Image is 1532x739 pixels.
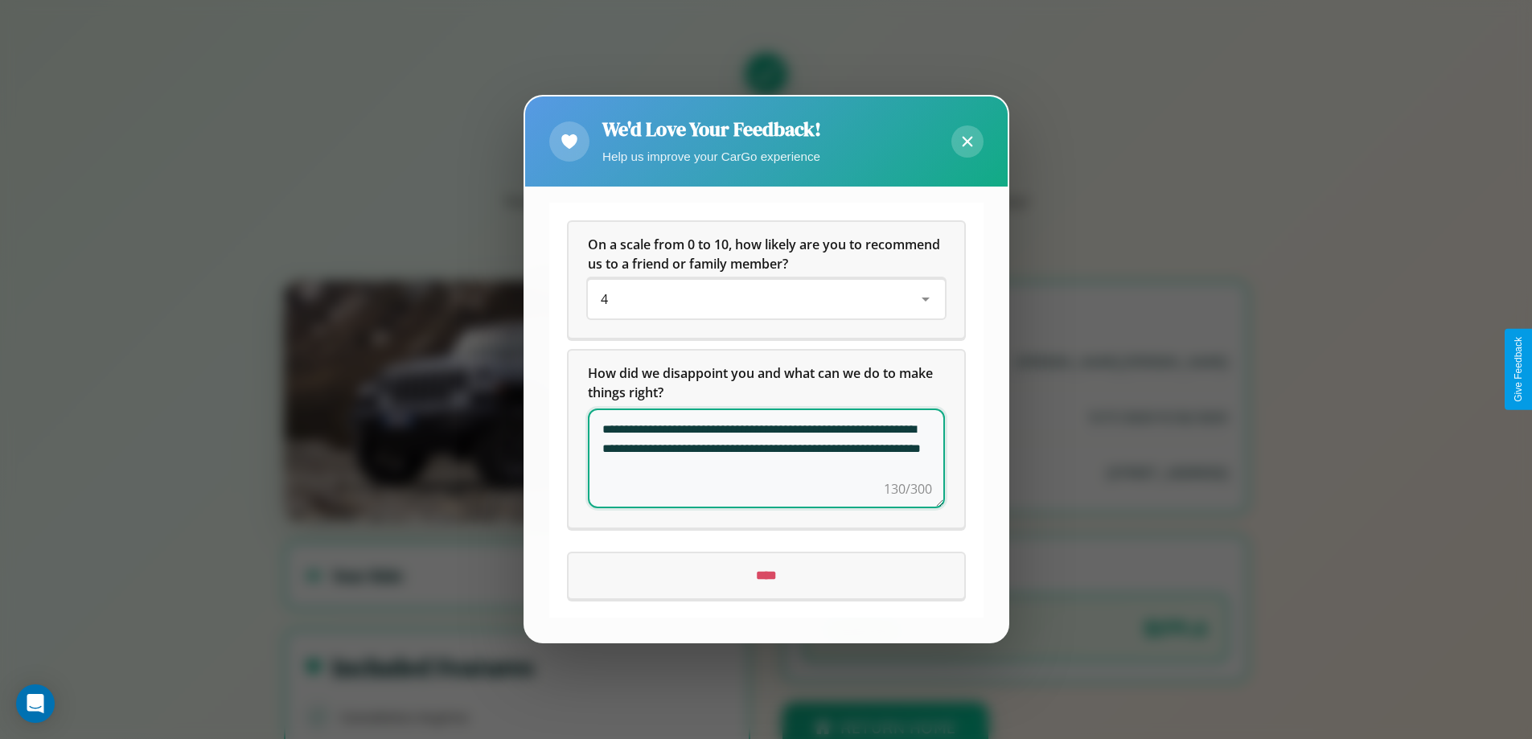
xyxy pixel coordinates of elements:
[569,223,964,339] div: On a scale from 0 to 10, how likely are you to recommend us to a friend or family member?
[588,281,945,319] div: On a scale from 0 to 10, how likely are you to recommend us to a friend or family member?
[588,365,936,402] span: How did we disappoint you and what can we do to make things right?
[602,146,821,167] p: Help us improve your CarGo experience
[588,236,943,273] span: On a scale from 0 to 10, how likely are you to recommend us to a friend or family member?
[588,236,945,274] h5: On a scale from 0 to 10, how likely are you to recommend us to a friend or family member?
[1513,337,1524,402] div: Give Feedback
[602,116,821,142] h2: We'd Love Your Feedback!
[601,291,608,309] span: 4
[884,480,932,499] div: 130/300
[16,684,55,723] div: Open Intercom Messenger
